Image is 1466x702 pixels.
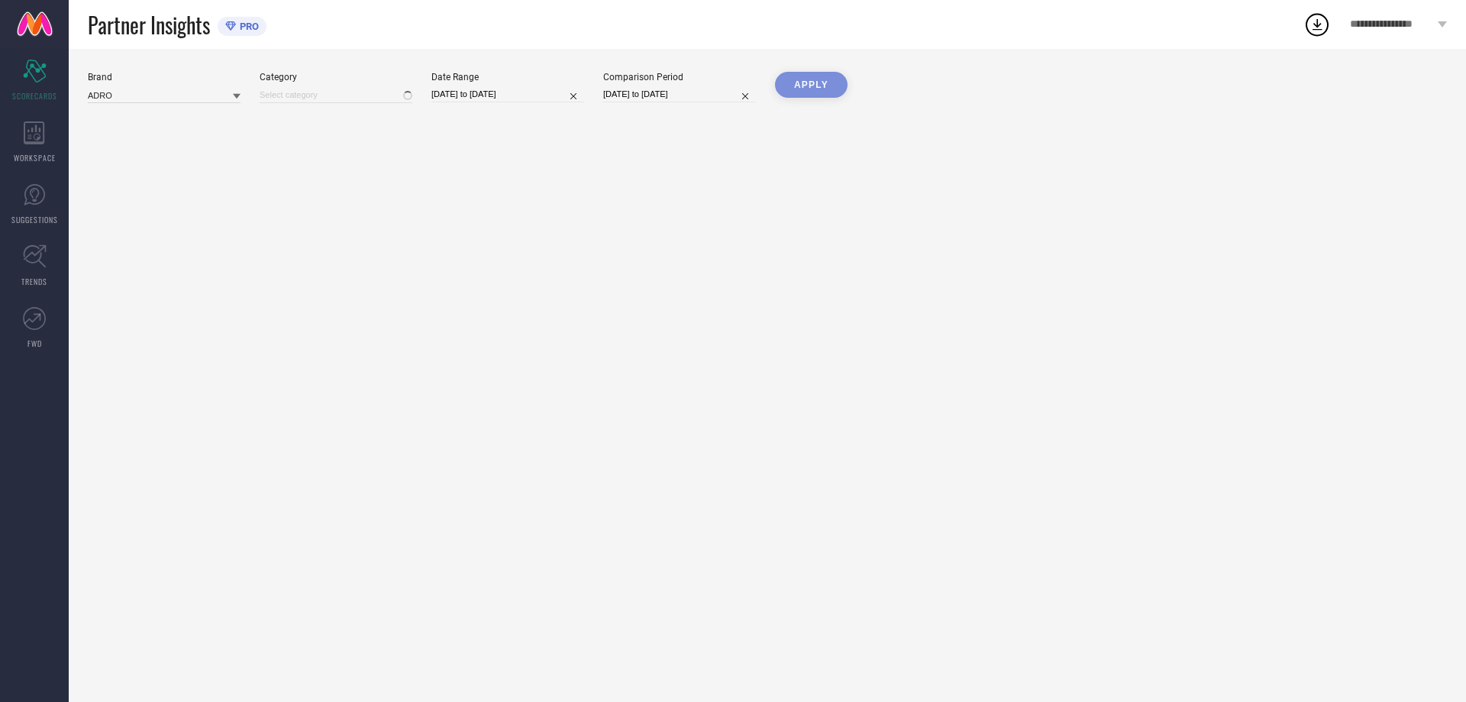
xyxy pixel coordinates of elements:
span: TRENDS [21,276,47,287]
input: Select date range [431,86,584,102]
div: Date Range [431,72,584,82]
input: Select comparison period [603,86,756,102]
span: SCORECARDS [12,90,57,102]
span: SUGGESTIONS [11,214,58,225]
span: PRO [236,21,259,32]
div: Brand [88,72,241,82]
div: Category [260,72,412,82]
span: WORKSPACE [14,152,56,163]
span: Partner Insights [88,9,210,40]
div: Comparison Period [603,72,756,82]
span: FWD [27,338,42,349]
div: Open download list [1303,11,1331,38]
